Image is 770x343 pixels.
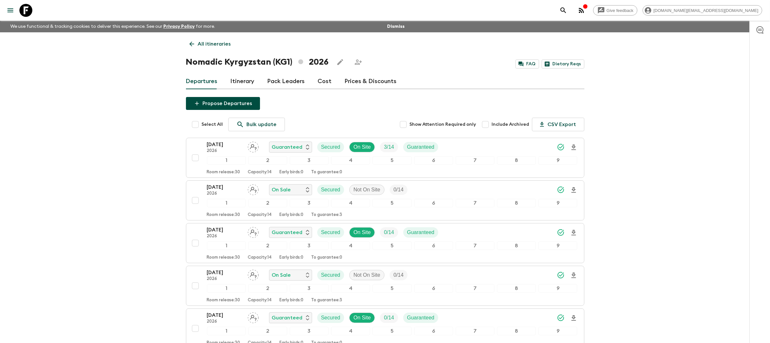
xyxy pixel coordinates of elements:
span: Share this itinerary [352,56,365,69]
a: All itineraries [186,38,234,50]
svg: Synced Successfully [557,314,565,322]
span: Assign pack leader [248,186,259,191]
p: Guaranteed [272,314,303,322]
div: 4 [331,199,370,207]
p: 0 / 14 [384,314,394,322]
div: Trip Fill [390,270,407,280]
p: 0 / 14 [384,229,394,236]
div: 5 [373,327,411,335]
div: Trip Fill [380,142,398,152]
p: Capacity: 14 [248,170,272,175]
div: 1 [207,156,246,165]
p: 0 / 14 [394,186,404,194]
p: [DATE] [207,269,243,276]
div: 2 [248,199,287,207]
div: Trip Fill [380,313,398,323]
p: To guarantee: 0 [311,255,342,260]
p: [DATE] [207,311,243,319]
svg: Download Onboarding [570,272,578,279]
div: 8 [497,241,536,250]
div: 7 [456,284,494,293]
svg: Download Onboarding [570,186,578,194]
button: Dismiss [385,22,406,31]
div: 6 [414,156,453,165]
div: 7 [456,327,494,335]
div: 5 [373,284,411,293]
span: Assign pack leader [248,314,259,319]
p: Room release: 30 [207,170,240,175]
p: On Sale [272,186,291,194]
div: 8 [497,284,536,293]
a: Prices & Discounts [345,74,397,89]
div: 3 [290,241,329,250]
div: 5 [373,241,411,250]
div: 1 [207,284,246,293]
p: [DATE] [207,183,243,191]
p: 2026 [207,276,243,282]
a: Bulk update [228,118,285,131]
p: Capacity: 14 [248,212,272,218]
button: CSV Export [532,118,584,131]
div: 6 [414,199,453,207]
p: Bulk update [247,121,277,128]
p: [DATE] [207,226,243,234]
p: 2026 [207,191,243,196]
span: Give feedback [603,8,637,13]
svg: Download Onboarding [570,314,578,322]
div: On Site [349,313,375,323]
a: Pack Leaders [267,74,305,89]
div: On Site [349,227,375,238]
div: Secured [317,185,344,195]
p: To guarantee: 0 [311,170,342,175]
div: 9 [538,284,577,293]
p: Capacity: 14 [248,255,272,260]
p: Secured [321,186,341,194]
p: Not On Site [353,271,380,279]
div: 4 [331,241,370,250]
p: Secured [321,143,341,151]
div: Trip Fill [380,227,398,238]
a: Privacy Policy [163,24,195,29]
button: [DATE]2026Assign pack leaderOn SaleSecuredNot On SiteTrip Fill123456789Room release:30Capacity:14... [186,266,584,306]
div: 1 [207,327,246,335]
span: Select All [202,121,223,128]
span: Assign pack leader [248,272,259,277]
div: Secured [317,227,344,238]
p: Guaranteed [272,143,303,151]
div: 4 [331,327,370,335]
button: search adventures [557,4,570,17]
div: On Site [349,142,375,152]
button: Edit this itinerary [334,56,347,69]
p: 2026 [207,234,243,239]
div: Secured [317,313,344,323]
span: Assign pack leader [248,144,259,149]
p: Early birds: 0 [280,212,304,218]
button: Propose Departures [186,97,260,110]
a: Departures [186,74,218,89]
div: 6 [414,327,453,335]
p: Guaranteed [407,314,435,322]
button: [DATE]2026Assign pack leaderGuaranteedSecuredOn SiteTrip FillGuaranteed123456789Room release:30Ca... [186,223,584,263]
p: All itineraries [198,40,231,48]
p: To guarantee: 3 [311,212,342,218]
div: 6 [414,241,453,250]
div: 6 [414,284,453,293]
span: Include Archived [492,121,529,128]
div: Secured [317,142,344,152]
div: [DOMAIN_NAME][EMAIL_ADDRESS][DOMAIN_NAME] [643,5,762,16]
p: On Site [353,143,371,151]
p: 0 / 14 [394,271,404,279]
div: 9 [538,199,577,207]
p: Early birds: 0 [280,255,304,260]
p: 2026 [207,148,243,154]
button: [DATE]2026Assign pack leaderGuaranteedSecuredOn SiteTrip FillGuaranteed123456789Room release:30Ca... [186,138,584,178]
p: Secured [321,314,341,322]
div: 9 [538,156,577,165]
a: Give feedback [593,5,637,16]
div: 8 [497,327,536,335]
p: Not On Site [353,186,380,194]
p: Guaranteed [272,229,303,236]
p: On Site [353,314,371,322]
div: 1 [207,241,246,250]
p: Secured [321,271,341,279]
